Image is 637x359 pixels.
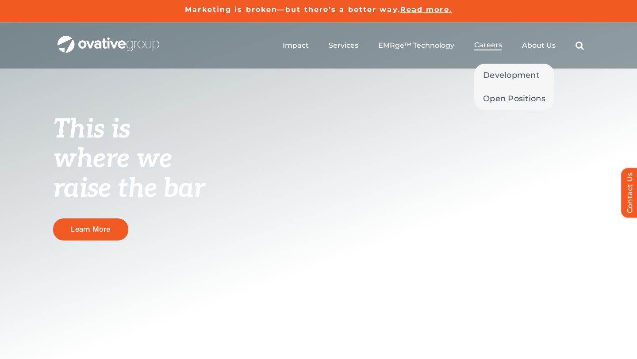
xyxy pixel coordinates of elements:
a: Marketing is broken—but there’s a better way. [185,5,400,14]
a: Impact [283,41,309,50]
a: Learn More [53,218,128,240]
a: Open Positions [474,87,554,110]
a: Read more. [400,5,452,14]
a: Careers [474,41,502,50]
span: This is [53,114,130,145]
nav: Menu [283,31,584,60]
a: EMRge™ Technology [378,41,454,50]
a: Search [576,41,584,50]
span: Development [483,69,539,81]
a: OG_Full_horizontal_WHT [58,35,159,43]
a: Services [329,41,358,50]
a: About Us [522,41,556,50]
span: Learn More [71,225,110,233]
span: where we raise the bar [53,143,205,205]
a: Development [474,64,554,87]
span: Open Positions [483,92,545,105]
